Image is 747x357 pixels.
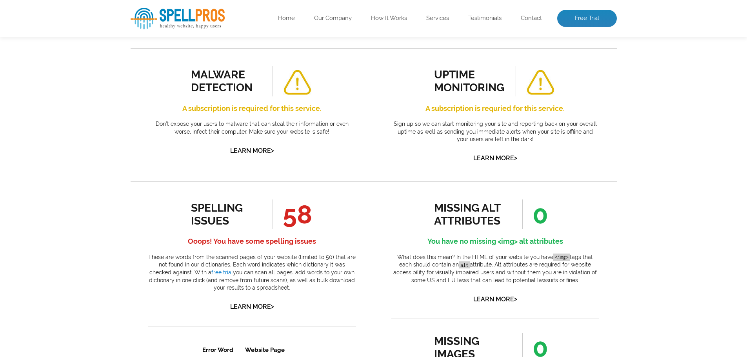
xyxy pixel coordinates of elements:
span: 0 [522,199,548,229]
a: Learn More> [473,154,517,162]
th: Error Word [20,1,91,19]
td: hardscaping [20,128,91,145]
td: Chuparosa [20,56,91,73]
td: greywater [20,92,91,109]
span: en [80,168,86,174]
img: alert [526,70,555,95]
a: free trial [211,269,233,275]
span: 58 [273,199,312,229]
p: Sign up so we can start monitoring your site and reporting back on your overall uptime as well as... [391,120,599,143]
a: Learn More> [230,147,274,154]
a: /southwest-landscape-materials-that-elevate-tucsons-outdoor-luxury/ [97,43,169,49]
img: SpellPros [131,8,225,29]
p: These are words from the scanned pages of your website (limited to 50) that are not found in our ... [148,254,356,292]
h4: A subscription is requried for this service. [391,102,599,115]
span: en [80,132,86,138]
span: en [80,42,86,47]
a: Home [278,14,295,22]
a: 1 [77,218,84,227]
a: How It Works [371,14,407,22]
code: alt [459,261,470,269]
th: Website Page [91,1,187,19]
h4: Ooops! You have some spelling issues [148,235,356,248]
a: Free Trial [557,10,617,27]
span: > [514,294,517,304]
div: spelling issues [191,201,262,227]
a: Next [135,219,151,227]
td: xeriscaped [20,164,91,181]
a: /southwest-landscape-materials-that-elevate-tucsons-outdoor-luxury/ [97,169,169,176]
span: en [80,150,86,156]
div: uptime monitoring [434,68,505,94]
a: /permaculture-design-meets-luxury-living-in-[GEOGRAPHIC_DATA]/ [97,97,169,103]
span: en [80,114,86,120]
td: Corten [20,74,91,91]
div: malware detection [191,68,262,94]
span: en [80,60,86,65]
a: Our Company [314,14,352,22]
td: Cantera [20,38,91,55]
td: [PERSON_NAME] [20,20,91,37]
span: > [514,152,517,163]
a: Services [426,14,449,22]
span: > [271,145,274,156]
a: 3 [100,219,107,227]
a: Learn More> [473,295,517,303]
td: stormwater [20,146,91,163]
div: missing alt attributes [434,201,505,227]
span: en [80,186,86,192]
a: /testimonials/ [97,25,134,31]
a: /southwest-landscapes-landscaping-designs/ [97,79,169,85]
a: Contact [521,14,542,22]
h4: A subscription is required for this service. [148,102,356,115]
span: en [80,78,86,83]
span: en [80,24,86,29]
img: alert [283,70,312,95]
td: hardscape [20,110,91,127]
a: Learn More> [230,303,274,310]
a: 5 [123,219,130,227]
a: /designing-outdoor-spaces-with-purpose-functionality-aesthetics-and-sustainability/ [97,187,169,194]
h4: You have no missing <img> alt attributes [391,235,599,248]
a: /about/ [97,115,118,121]
a: /5-landscape-features-you-need-in-[US_STATE]/ [97,133,169,140]
a: 2 [89,219,95,227]
a: /southwest-landscape-materials-that-elevate-tucsons-outdoor-luxury/ [97,151,169,158]
span: en [80,96,86,101]
p: Don’t expose your users to malware that can steal their information or even worse, infect their c... [148,120,356,136]
td: xeriscaping [20,182,91,199]
span: > [271,301,274,312]
a: 4 [111,219,118,227]
a: Testimonials [468,14,502,22]
p: What does this mean? In the HTML of your website you have tags that each should contain an attrib... [391,254,599,284]
code: <img> [553,254,570,261]
a: /projects/canyon-pass-modern-house/ [97,61,169,67]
